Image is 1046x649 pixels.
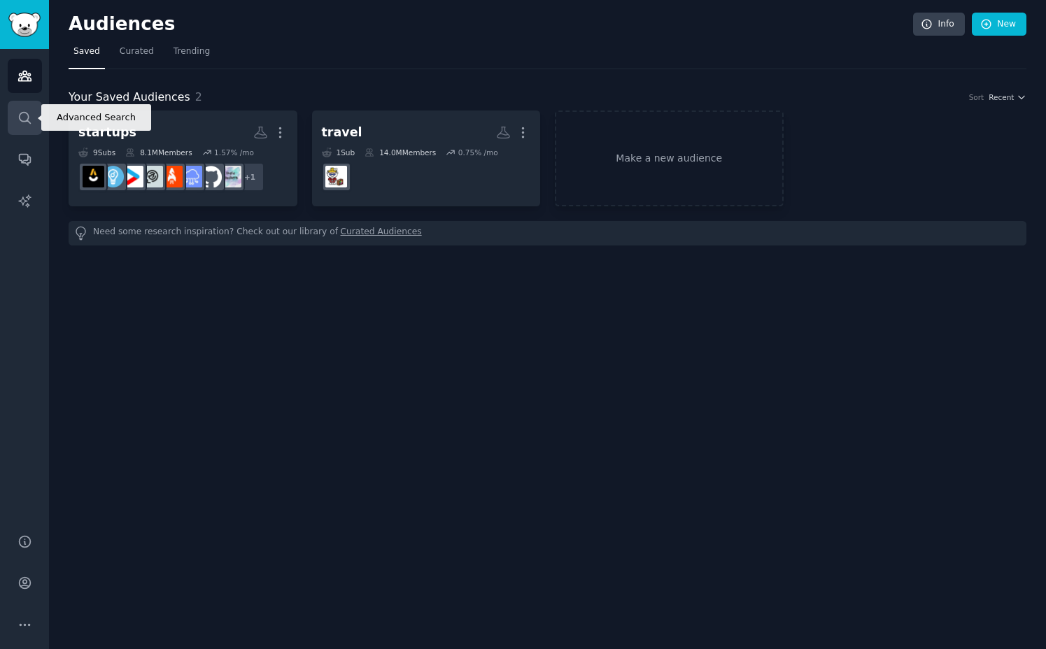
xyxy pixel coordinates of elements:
[181,166,202,187] img: SaaS
[200,166,222,187] img: github
[169,41,215,69] a: Trending
[972,13,1026,36] a: New
[78,148,115,157] div: 9 Sub s
[69,41,105,69] a: Saved
[141,166,163,187] img: TechStartups
[120,45,154,58] span: Curated
[125,148,192,157] div: 8.1M Members
[78,124,136,141] div: startups
[220,166,241,187] img: indiehackers
[69,110,297,206] a: startups9Subs8.1MMembers1.57% /mo+1indiehackersgithubSaaSStartUpIndiaTechStartupsstartupEntrepren...
[161,166,183,187] img: StartUpIndia
[325,166,347,187] img: travel
[73,45,100,58] span: Saved
[195,90,202,104] span: 2
[341,226,422,241] a: Curated Audiences
[122,166,143,187] img: startup
[458,148,498,157] div: 0.75 % /mo
[69,13,913,36] h2: Audiences
[989,92,1014,102] span: Recent
[235,162,264,192] div: + 1
[69,89,190,106] span: Your Saved Audiences
[83,166,104,187] img: indianstartups
[365,148,436,157] div: 14.0M Members
[322,148,355,157] div: 1 Sub
[969,92,984,102] div: Sort
[174,45,210,58] span: Trending
[102,166,124,187] img: Entrepreneur
[214,148,254,157] div: 1.57 % /mo
[312,110,541,206] a: travel1Sub14.0MMembers0.75% /motravel
[913,13,965,36] a: Info
[69,221,1026,245] div: Need some research inspiration? Check out our library of
[115,41,159,69] a: Curated
[989,92,1026,102] button: Recent
[322,124,362,141] div: travel
[555,110,784,206] a: Make a new audience
[8,13,41,37] img: GummySearch logo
